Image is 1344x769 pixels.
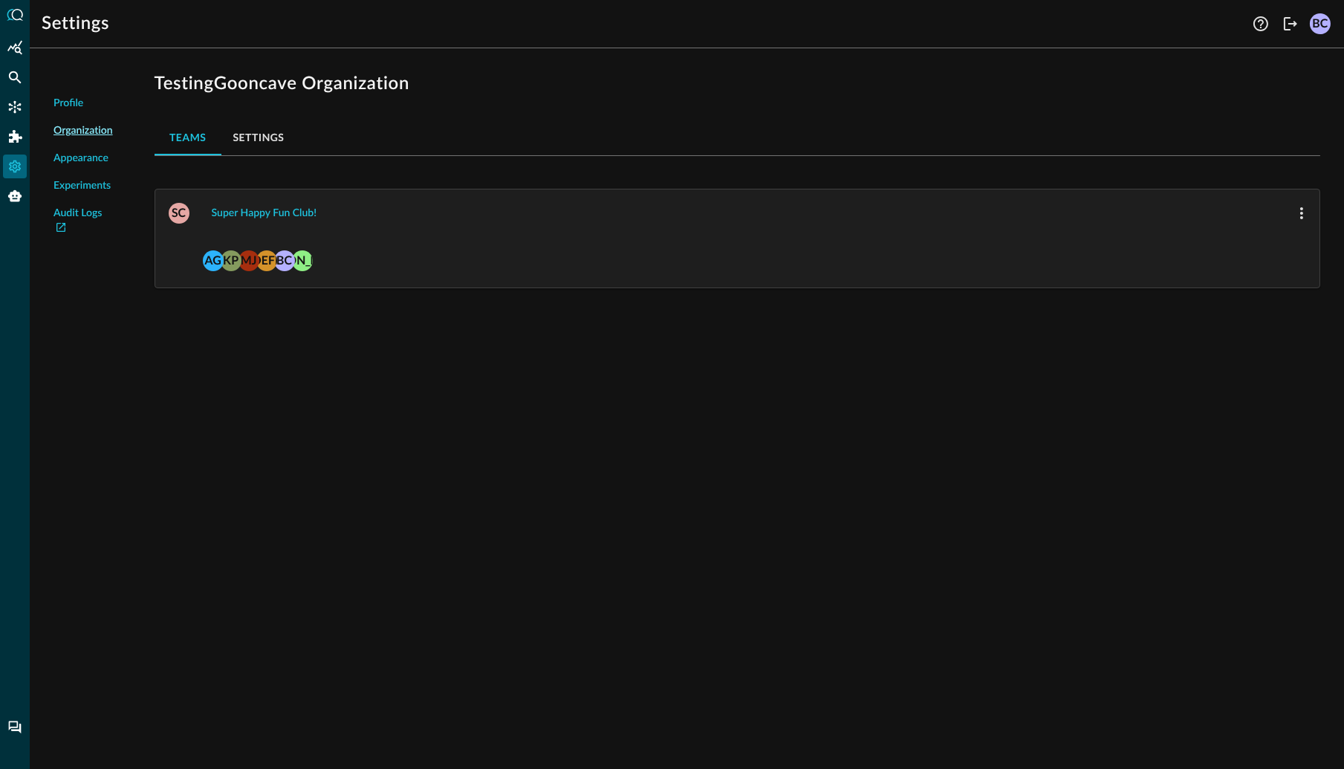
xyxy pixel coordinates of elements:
[3,184,27,208] div: Query Agent
[203,250,224,271] div: AG
[3,36,27,59] div: Summary Insights
[212,204,317,223] div: Super Happy Fun Club!
[292,250,313,271] div: [PERSON_NAME]
[1279,12,1302,36] button: Logout
[169,203,189,224] div: SC
[292,249,313,270] span: jonrau1@electriceye.cloud
[4,125,27,149] div: Addons
[203,249,224,270] span: aejay.goehring+jontest@gmail.com
[274,249,295,270] span: Bonnie Carberry
[53,96,83,111] span: Profile
[155,72,1320,96] h1: TestingGooncave Organization
[53,178,111,194] span: Experiments
[1310,13,1331,34] div: BC
[256,249,277,270] span: jeremy++@query.ai
[53,123,113,139] span: Organization
[53,151,108,166] span: Appearance
[221,250,241,271] div: KP
[53,206,113,237] a: Audit Logs
[3,716,27,739] div: Chat
[238,249,259,270] span: mtbousquet+jontest@gmail.com
[203,201,326,225] button: Super Happy Fun Club!
[238,250,259,271] div: MJ
[155,120,221,155] button: Teams
[256,250,277,271] div: JUNDEFINED
[1249,12,1273,36] button: Help
[3,65,27,89] div: Federated Search
[274,250,295,271] div: BC
[3,95,27,119] div: Connectors
[3,155,27,178] div: Settings
[221,249,241,270] span: Kyle Putnam
[42,12,109,36] h1: Settings
[221,120,296,155] button: Settings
